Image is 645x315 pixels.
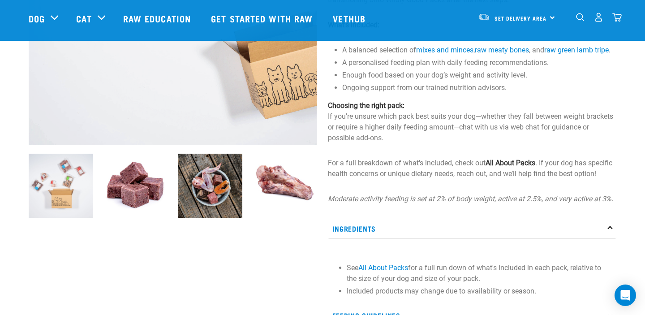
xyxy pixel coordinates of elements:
strong: Choosing the right pack: [328,101,404,110]
li: A balanced selection of , , and . [342,45,616,56]
img: 1205 Veal Brisket 1pp 01 [253,154,317,218]
li: Enough food based on your dog’s weight and activity level. [342,70,616,81]
span: Set Delivery Area [494,17,546,20]
a: All About Packs [486,159,535,167]
p: If you're unsure which pack best suits your dog—whether they fall between weight brackets or requ... [328,100,616,143]
p: Ingredients [328,219,616,239]
img: user.png [594,13,603,22]
a: Raw Education [114,0,202,36]
img: home-icon@2x.png [612,13,622,22]
a: All About Packs [358,263,408,272]
a: mixes and minces [416,46,473,54]
img: Assortment of Raw Essentials Ingredients Including, Salmon Fillet, Cubed Beef And Tripe, Turkey W... [178,154,242,218]
a: Cat [76,12,91,25]
li: A personalised feeding plan with daily feeding recommendations. [342,57,616,68]
em: Moderate activity feeding is set at 2% of body weight, active at 2.5%, and very active at 3%. [328,194,613,203]
a: Get started with Raw [202,0,324,36]
img: home-icon-1@2x.png [576,13,585,22]
a: raw green lamb tripe [544,46,609,54]
div: Open Intercom Messenger [615,285,636,306]
img: van-moving.png [478,13,490,21]
li: Included products may change due to availability or season. [347,286,612,297]
img: Dog 0 2sec [29,154,93,218]
a: Dog [29,12,45,25]
p: See for a full run down of what's included in each pack, relative to the size of your dog and siz... [347,263,612,284]
a: raw meaty bones [475,46,529,54]
li: Ongoing support from our trained nutrition advisors. [342,82,616,93]
img: Cubes [103,154,168,218]
p: For a full breakdown of what's included, check out . If your dog has specific health concerns or ... [328,158,616,179]
a: Vethub [324,0,377,36]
